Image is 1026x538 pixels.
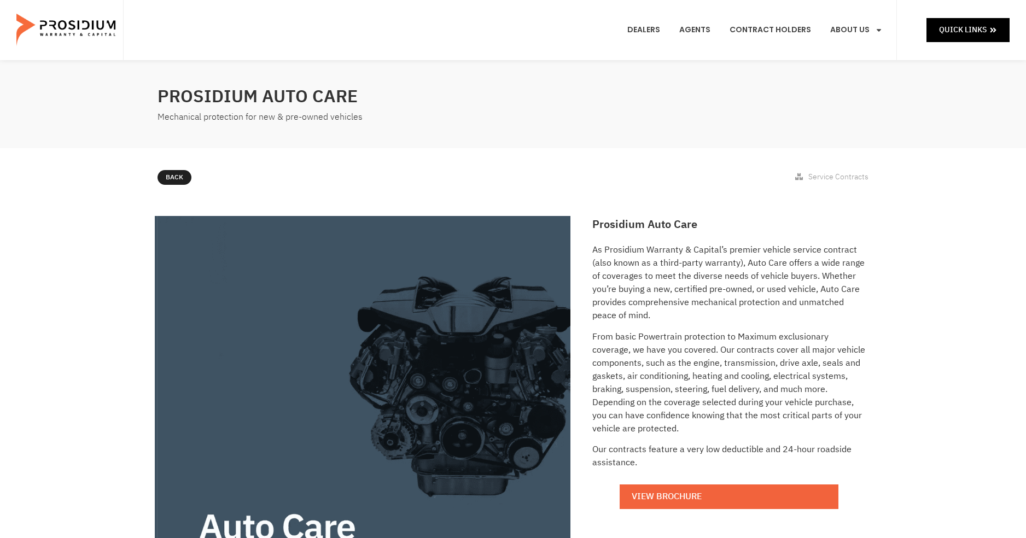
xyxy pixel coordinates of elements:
[158,170,191,185] a: Back
[158,109,508,125] div: Mechanical protection for new & pre-owned vehicles
[822,10,891,50] a: About Us
[939,23,987,37] span: Quick Links
[592,443,866,469] p: Our contracts feature a very low deductible and 24-hour roadside assistance.
[619,10,891,50] nav: Menu
[592,243,866,322] p: As Prosidium Warranty & Capital’s premier vehicle service contract (also known as a third-party w...
[620,484,838,509] a: View Brochure
[158,83,508,109] h2: Prosidium Auto Care
[619,10,668,50] a: Dealers
[808,171,868,183] span: Service Contracts
[671,10,719,50] a: Agents
[592,216,866,232] h2: Prosidium Auto Care
[721,10,819,50] a: Contract Holders
[926,18,1010,42] a: Quick Links
[166,172,183,184] span: Back
[592,330,866,435] p: From basic Powertrain protection to Maximum exclusionary coverage, we have you covered. Our contr...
